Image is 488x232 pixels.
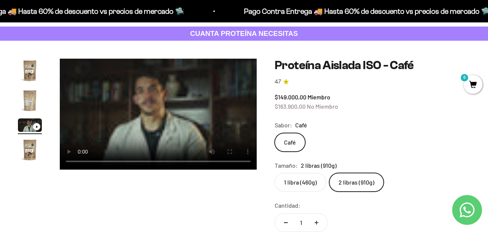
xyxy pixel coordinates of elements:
p: ¿Qué te daría la seguridad final para añadir este producto a tu carrito? [9,12,155,29]
img: Proteína Aislada ISO - Café [18,89,42,112]
a: 4.74.7 de 5.0 estrellas [275,78,470,86]
div: Más detalles sobre la fecha exacta de entrega. [9,58,155,71]
img: Proteína Aislada ISO - Café [18,59,42,83]
span: 4.7 [275,78,281,86]
span: Café [295,120,307,130]
mark: 0 [460,73,469,82]
span: Miembro [308,93,330,100]
p: Pago Contra Entrega 🚚 Hasta 60% de descuento vs precios de mercado 🛸 [236,5,482,17]
legend: Sabor: [275,120,292,130]
button: Ir al artículo 2 [18,89,42,115]
button: Ir al artículo 1 [18,59,42,85]
video: Proteína Aislada ISO - Café [60,59,257,170]
strong: CUANTA PROTEÍNA NECESITAS [190,30,298,37]
legend: Tamaño: [275,161,298,170]
img: Proteína Aislada ISO - Café [18,138,42,162]
div: La confirmación de la pureza de los ingredientes. [9,87,155,108]
span: Enviar [122,111,154,124]
button: Ir al artículo 3 [18,118,42,134]
a: 0 [464,81,482,89]
label: Cantidad: [275,201,300,210]
span: No Miembro [307,103,338,110]
h1: Proteína Aislada ISO - Café [275,59,470,72]
button: Reducir cantidad [275,214,297,232]
span: 2 libras (910g) [301,161,337,170]
span: $149.000,00 [275,93,306,100]
button: Ir al artículo 4 [18,138,42,164]
button: Enviar [121,111,155,124]
button: Aumentar cantidad [306,214,327,232]
span: $163.900,00 [275,103,306,110]
div: Un aval de expertos o estudios clínicos en la página. [9,35,155,56]
div: Un mensaje de garantía de satisfacción visible. [9,72,155,86]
